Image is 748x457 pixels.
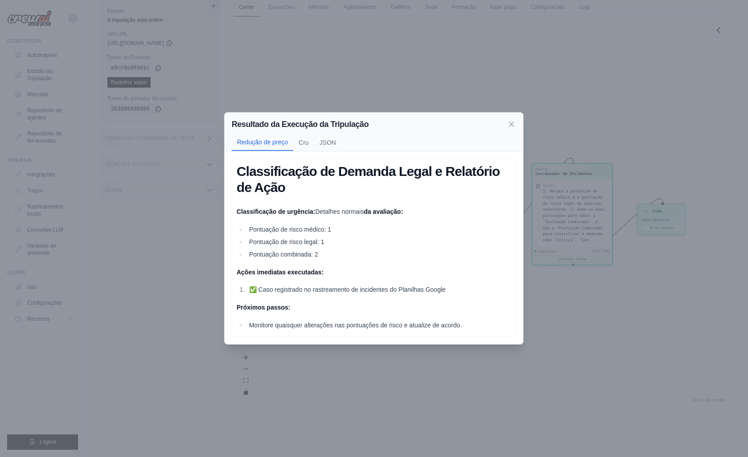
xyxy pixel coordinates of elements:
[247,320,511,331] li: Monitore quaisquer alterações nas pontuações de risco e atualize de acordo.
[237,163,511,196] h1: Classificação de Demanda Legal e Relatório de Ação
[232,118,369,131] h2: Resultado da Execução da Tripulação
[237,206,511,217] p: Detalhes normais
[247,237,511,247] li: Pontuação de risco legal: 1
[247,224,511,235] li: Pontuação de risco médico: 1
[247,249,511,260] li: Pontuação combinada: 2
[293,134,314,151] button: Cru
[247,284,511,295] li: ✅ Caso registrado no rastreamento de incidentes do Planilhas Google
[237,269,324,276] strong: Ações imediatas executadas:
[232,134,293,151] button: Redução de preço
[703,414,748,457] div: Widget de chat
[314,134,341,151] button: JSON
[237,304,291,311] strong: Próximos passos:
[237,208,316,215] strong: Classificação de urgência:
[703,414,748,457] iframe: Chat Widget
[364,208,403,215] strong: da avaliação:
